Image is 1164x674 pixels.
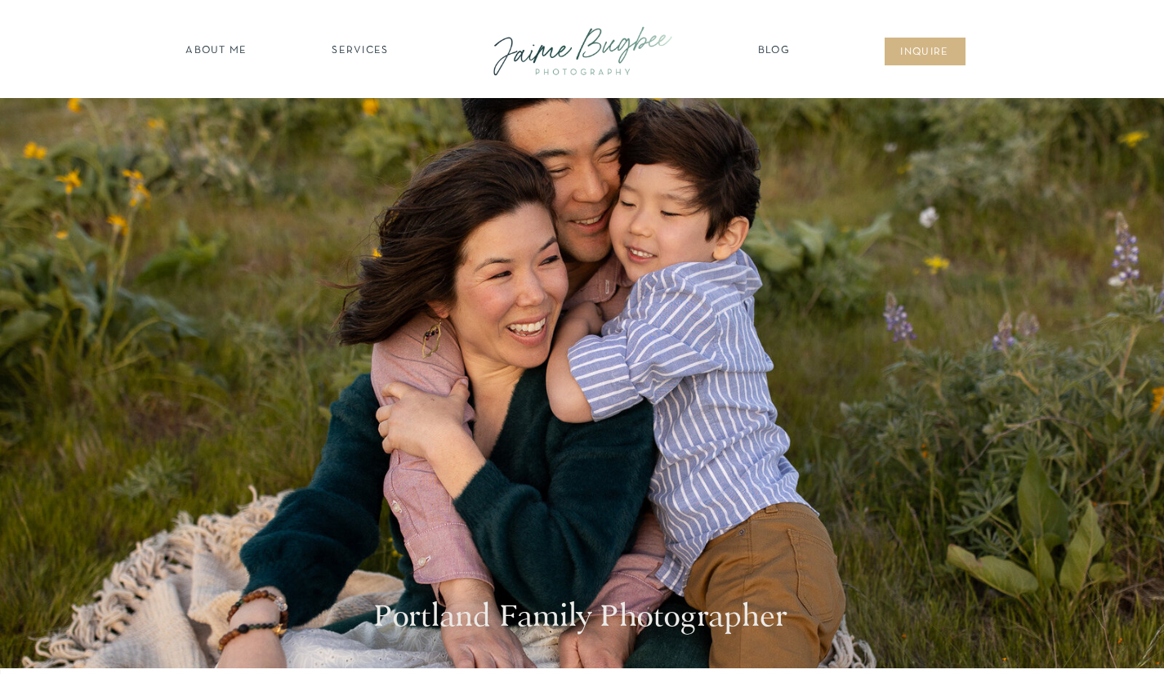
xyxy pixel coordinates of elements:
h1: Portland Family Photographer [373,598,792,640]
a: SERVICES [314,43,407,60]
a: Blog [754,43,795,60]
a: inqUIre [892,45,958,61]
a: about ME [181,43,252,60]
